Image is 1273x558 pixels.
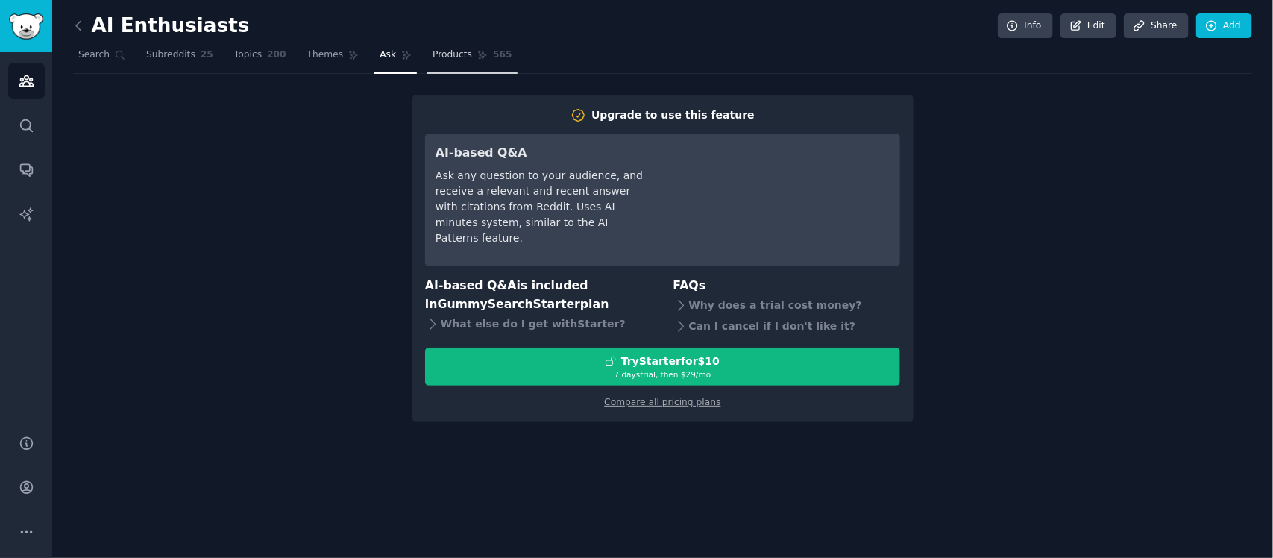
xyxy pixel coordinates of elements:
[425,313,653,334] div: What else do I get with Starter ?
[1196,13,1252,39] a: Add
[438,297,580,311] span: GummySearch Starter
[9,13,43,40] img: GummySearch logo
[591,107,755,123] div: Upgrade to use this feature
[201,48,213,62] span: 25
[229,43,292,74] a: Topics200
[426,369,899,380] div: 7 days trial, then $ 29 /mo
[673,277,901,295] h3: FAQs
[1060,13,1116,39] a: Edit
[141,43,219,74] a: Subreddits25
[673,316,901,337] div: Can I cancel if I don't like it?
[425,348,900,386] button: TryStarterfor$107 daystrial, then $29/mo
[73,43,131,74] a: Search
[673,295,901,316] div: Why does a trial cost money?
[621,354,720,369] div: Try Starter for $10
[425,277,653,313] h3: AI-based Q&A is included in plan
[380,48,396,62] span: Ask
[998,13,1053,39] a: Info
[78,48,110,62] span: Search
[374,43,417,74] a: Ask
[433,48,472,62] span: Products
[73,14,249,38] h2: AI Enthusiasts
[234,48,262,62] span: Topics
[436,144,645,163] h3: AI-based Q&A
[267,48,286,62] span: 200
[302,43,365,74] a: Themes
[146,48,195,62] span: Subreddits
[436,168,645,246] div: Ask any question to your audience, and receive a relevant and recent answer with citations from R...
[427,43,517,74] a: Products565
[493,48,512,62] span: 565
[1124,13,1188,39] a: Share
[604,397,720,407] a: Compare all pricing plans
[307,48,344,62] span: Themes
